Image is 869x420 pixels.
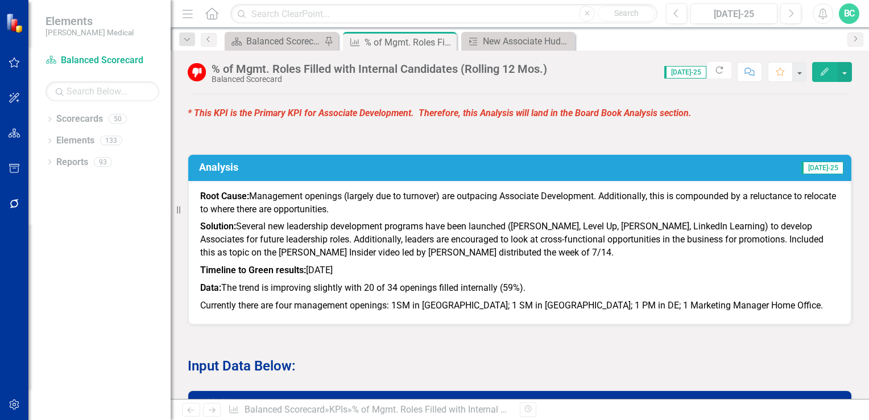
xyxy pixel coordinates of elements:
[839,3,859,24] button: BC
[199,398,845,408] h3: Initiatives
[199,162,506,173] h3: Analysis
[45,54,159,67] a: Balanced Scorecard
[483,34,572,48] div: New Associate Huddles (<90 days)
[56,113,103,126] a: Scorecards
[227,34,321,48] a: Balanced Scorecard Welcome Page
[188,358,296,374] strong: Input Data Below:
[94,157,112,167] div: 93
[464,34,572,48] a: New Associate Huddles (<90 days)
[45,28,134,37] small: [PERSON_NAME] Medical
[329,404,347,415] a: KPIs
[246,34,321,48] div: Balanced Scorecard Welcome Page
[365,35,454,50] div: % of Mgmt. Roles Filled with Internal Candidates (Rolling 12 Mos.)
[200,221,236,232] strong: Solution:
[100,136,122,146] div: 133
[200,262,839,279] p: [DATE]
[801,162,843,174] span: [DATE]-25
[664,66,706,79] span: [DATE]-25
[188,108,692,118] em: * This KPI is the Primary KPI for Associate Development. Therefore, this Analysis will land in th...
[5,12,26,33] img: ClearPoint Strategy
[614,9,639,18] span: Search
[352,404,617,415] div: % of Mgmt. Roles Filled with Internal Candidates (Rolling 12 Mos.)
[212,63,547,75] div: % of Mgmt. Roles Filled with Internal Candidates (Rolling 12 Mos.)
[109,114,127,124] div: 50
[200,282,221,293] strong: Data:
[56,156,88,169] a: Reports
[694,7,773,21] div: [DATE]-25
[200,297,839,312] p: Currently there are four management openings: 1SM in [GEOGRAPHIC_DATA]; 1 SM in [GEOGRAPHIC_DATA]...
[200,218,839,262] p: Several new leadership development programs have been launched ([PERSON_NAME], Level Up, [PERSON_...
[56,134,94,147] a: Elements
[200,190,839,219] p: Management openings (largely due to turnover) are outpacing Associate Development. Additionally, ...
[228,403,511,417] div: » »
[200,265,306,275] strong: Timeline to Green results:
[45,81,159,101] input: Search Below...
[245,404,325,415] a: Balanced Scorecard
[212,75,547,84] div: Balanced Scorecard
[230,4,657,24] input: Search ClearPoint...
[200,191,249,201] strong: Root Cause:
[45,14,134,28] span: Elements
[598,6,655,22] button: Search
[188,63,206,81] img: Below Target
[200,279,839,297] p: The trend is improving slightly with 20 of 34 openings filled internally (59%).
[690,3,777,24] button: [DATE]-25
